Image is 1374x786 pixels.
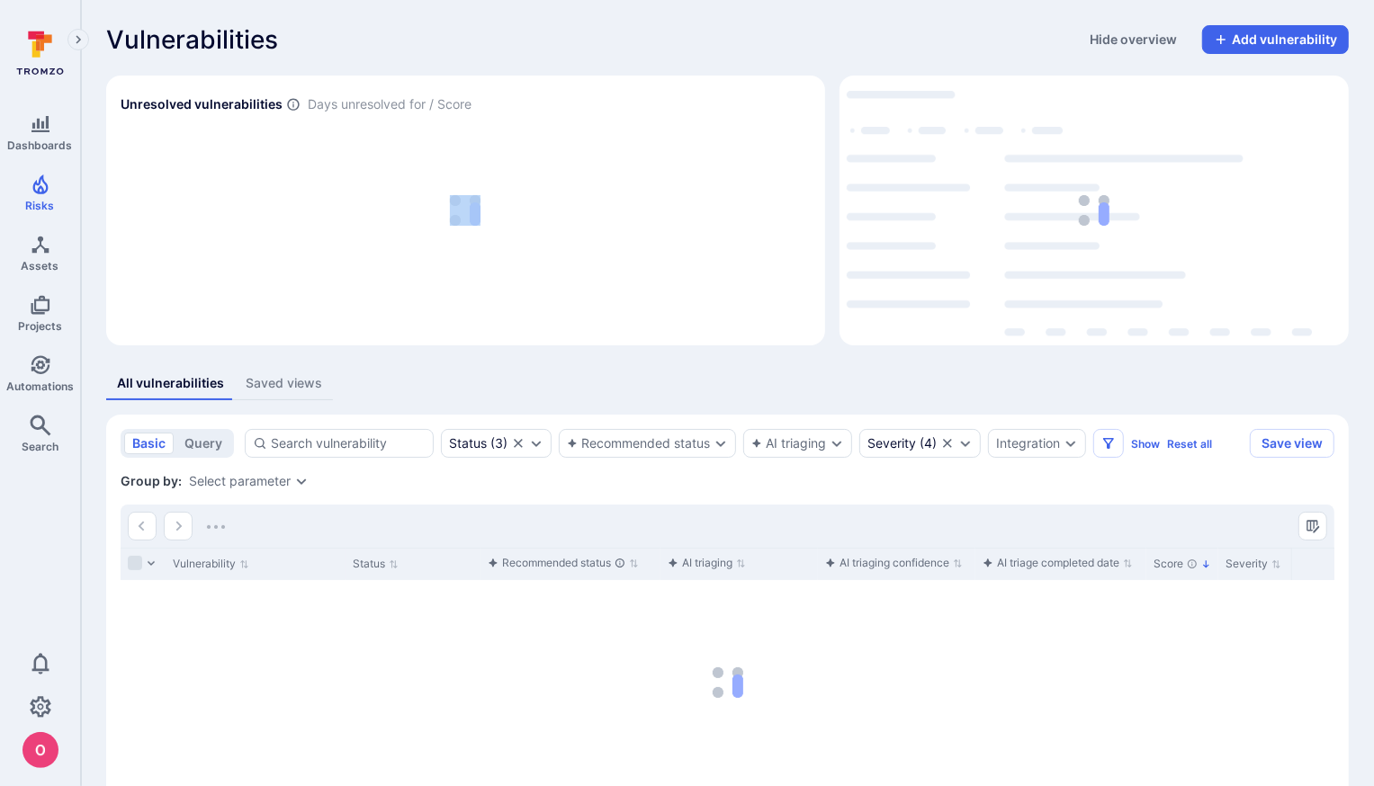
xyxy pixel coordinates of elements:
[189,474,309,488] div: grouping parameters
[106,25,278,54] span: Vulnerabilities
[121,95,283,113] h2: Unresolved vulnerabilities
[22,732,58,768] img: ACg8ocJcCe-YbLxGm5tc0PuNRxmgP8aEm0RBXn6duO8aeMVK9zjHhw=s96-c
[26,199,55,212] span: Risks
[488,556,639,570] button: Sort by function(){return k.createElement(pN.A,{direction:"row",alignItems:"center",gap:4},k.crea...
[983,554,1119,572] div: AI triage completed date
[117,374,224,392] div: All vulnerabilities
[668,556,746,570] button: Sort by function(){return k.createElement(pN.A,{direction:"row",alignItems:"center",gap:4},k.crea...
[511,436,525,451] button: Clear selection
[567,436,710,451] button: Recommended status
[1154,557,1211,571] button: Sort by Score
[529,436,543,451] button: Expand dropdown
[958,436,973,451] button: Expand dropdown
[847,83,1342,338] div: loading spinner
[128,512,157,540] button: Go to the previous page
[72,32,85,48] i: Expand navigation menu
[189,474,291,488] button: Select parameter
[449,436,487,451] div: Status
[1202,25,1349,54] button: Add vulnerability
[996,436,1060,451] button: Integration
[867,436,916,451] div: Severity
[294,474,309,488] button: Expand dropdown
[308,95,471,114] span: Days unresolved for / Score
[176,433,230,454] button: query
[22,440,58,453] span: Search
[825,556,963,570] button: Sort by function(){return k.createElement(pN.A,{direction:"row",alignItems:"center",gap:4},k.crea...
[164,512,193,540] button: Go to the next page
[1187,558,1198,569] div: The vulnerability score is based on the parameters defined in the settings
[1093,429,1124,458] button: Filters
[22,259,59,272] span: Assets
[1131,437,1160,451] button: Show
[825,554,949,572] div: AI triaging confidence
[1167,437,1212,451] button: Reset all
[22,732,58,768] div: oleg malkov
[271,434,426,452] input: Search vulnerability
[1226,557,1281,571] button: Sort by Severity
[668,554,732,572] div: AI triaging
[867,436,937,451] div: ( 4 )
[8,138,73,152] span: Dashboards
[1064,436,1078,451] button: Expand dropdown
[940,436,955,451] button: Clear selection
[18,319,62,333] span: Projects
[830,436,844,451] button: Expand dropdown
[6,380,74,393] span: Automations
[207,525,225,529] img: Loading...
[286,95,301,114] span: Number of vulnerabilities in status ‘Open’ ‘Triaged’ and ‘In process’ divided by score and scanne...
[246,374,322,392] div: Saved views
[1250,429,1334,458] button: Save view
[121,472,182,490] span: Group by:
[124,433,174,454] button: basic
[714,436,728,451] button: Expand dropdown
[840,76,1349,345] div: Top integrations by vulnerabilities
[106,367,1349,400] div: assets tabs
[1079,195,1109,226] img: Loading...
[173,557,249,571] button: Sort by Vulnerability
[449,436,507,451] button: Status(3)
[867,436,937,451] button: Severity(4)
[488,554,625,572] div: Recommended status
[983,556,1133,570] button: Sort by function(){return k.createElement(pN.A,{direction:"row",alignItems:"center",gap:4},k.crea...
[1201,555,1211,574] p: Sorted by: Highest first
[1079,25,1188,54] button: Hide overview
[128,556,142,570] span: Select all rows
[67,29,89,50] button: Expand navigation menu
[751,436,826,451] button: AI triaging
[353,557,399,571] button: Sort by Status
[1298,512,1327,540] button: Manage columns
[449,436,507,451] div: ( 3 )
